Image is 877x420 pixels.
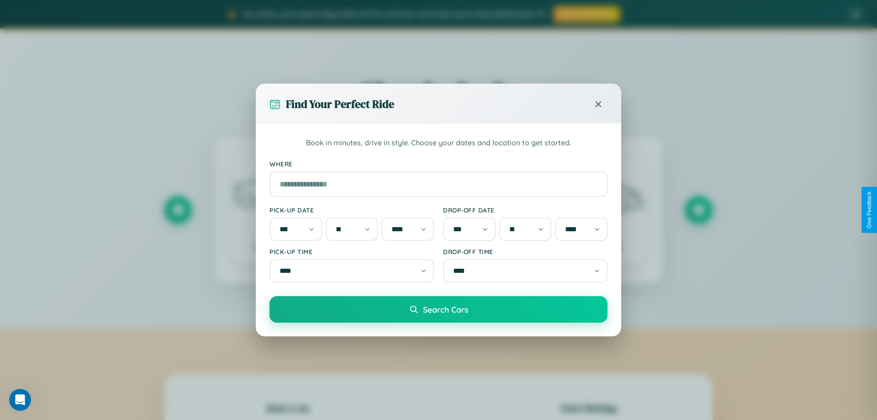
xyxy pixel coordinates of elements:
[269,137,608,149] p: Book in minutes, drive in style. Choose your dates and location to get started.
[269,206,434,214] label: Pick-up Date
[423,304,468,314] span: Search Cars
[269,248,434,255] label: Pick-up Time
[443,206,608,214] label: Drop-off Date
[269,296,608,323] button: Search Cars
[269,160,608,168] label: Where
[286,96,394,112] h3: Find Your Perfect Ride
[443,248,608,255] label: Drop-off Time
